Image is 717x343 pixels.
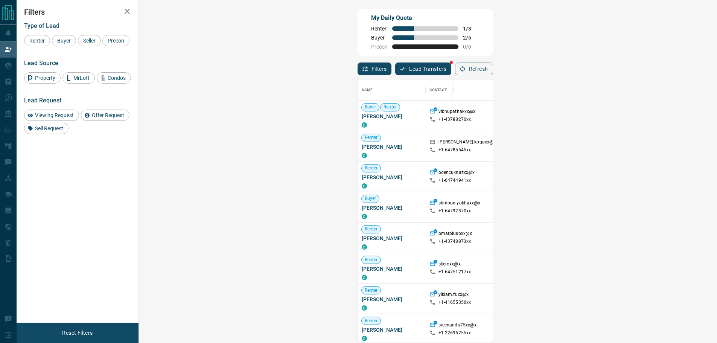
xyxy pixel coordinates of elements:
[358,79,426,101] div: Name
[362,265,422,273] span: [PERSON_NAME]
[362,226,381,232] span: Renter
[27,38,47,44] span: Renter
[362,214,367,219] div: condos.ca
[455,63,493,75] button: Refresh
[81,110,129,121] div: Offer Request
[55,38,73,44] span: Buyer
[395,63,451,75] button: Lead Transfers
[362,326,422,334] span: [PERSON_NAME]
[438,230,472,238] p: omarplusbxx@x
[71,75,92,81] span: MrLoft
[105,38,127,44] span: Precon
[362,104,379,110] span: Buyer
[362,257,381,263] span: Renter
[438,238,471,245] p: +1- 43748873xx
[105,75,128,81] span: Condos
[97,72,131,84] div: Condos
[24,123,69,134] div: Sell Request
[429,79,447,101] div: Contact
[438,208,471,214] p: +1- 64792370xx
[24,110,79,121] div: Viewing Request
[358,63,392,75] button: Filters
[24,72,61,84] div: Property
[362,336,367,341] div: condos.ca
[371,14,480,23] p: My Daily Quota
[62,72,95,84] div: MrLoft
[438,299,471,306] p: +1- 41655356xx
[78,35,101,46] div: Seller
[362,183,367,189] div: condos.ca
[438,177,471,184] p: +1- 64744941xx
[102,35,129,46] div: Precon
[438,116,471,123] p: +1- 43788270xx
[362,244,367,250] div: condos.ca
[362,235,422,242] span: [PERSON_NAME]
[463,26,480,32] span: 1 / 3
[362,296,422,303] span: [PERSON_NAME]
[362,287,381,294] span: Renter
[362,204,422,212] span: [PERSON_NAME]
[24,59,58,67] span: Lead Source
[438,200,481,208] p: shmooniyokhaxx@x
[362,174,422,181] span: [PERSON_NAME]
[362,305,367,311] div: condos.ca
[362,275,367,280] div: condos.ca
[32,112,76,118] span: Viewing Request
[438,147,471,153] p: +1- 64785545xx
[24,35,50,46] div: Renter
[24,8,131,17] h2: Filters
[362,153,367,158] div: condos.ca
[362,113,422,120] span: [PERSON_NAME]
[52,35,76,46] div: Buyer
[381,104,400,110] span: Renter
[438,330,471,336] p: +1- 22696255xx
[438,291,469,299] p: yiklam.fuxx@x
[57,326,97,339] button: Reset Filters
[362,122,367,128] div: condos.ca
[32,75,58,81] span: Property
[371,35,388,41] span: Buyer
[362,165,381,171] span: Renter
[463,44,480,50] span: 0 / 0
[89,112,127,118] span: Offer Request
[438,108,476,116] p: vibhupathakxx@x
[463,35,480,41] span: 2 / 6
[362,134,381,141] span: Renter
[438,139,496,147] p: [PERSON_NAME].kogaxx@x
[24,97,61,104] span: Lead Request
[362,143,422,151] span: [PERSON_NAME]
[438,269,471,275] p: +1- 64751217xx
[32,125,66,131] span: Sell Request
[371,44,388,50] span: Precon
[362,79,373,101] div: Name
[438,169,475,177] p: odencuknazxx@x
[24,22,59,29] span: Type of Lead
[438,322,477,330] p: sreenandu75xx@x
[362,195,379,202] span: Buyer
[81,38,98,44] span: Seller
[371,26,388,32] span: Renter
[438,261,461,269] p: skeroxx@x
[362,318,381,324] span: Renter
